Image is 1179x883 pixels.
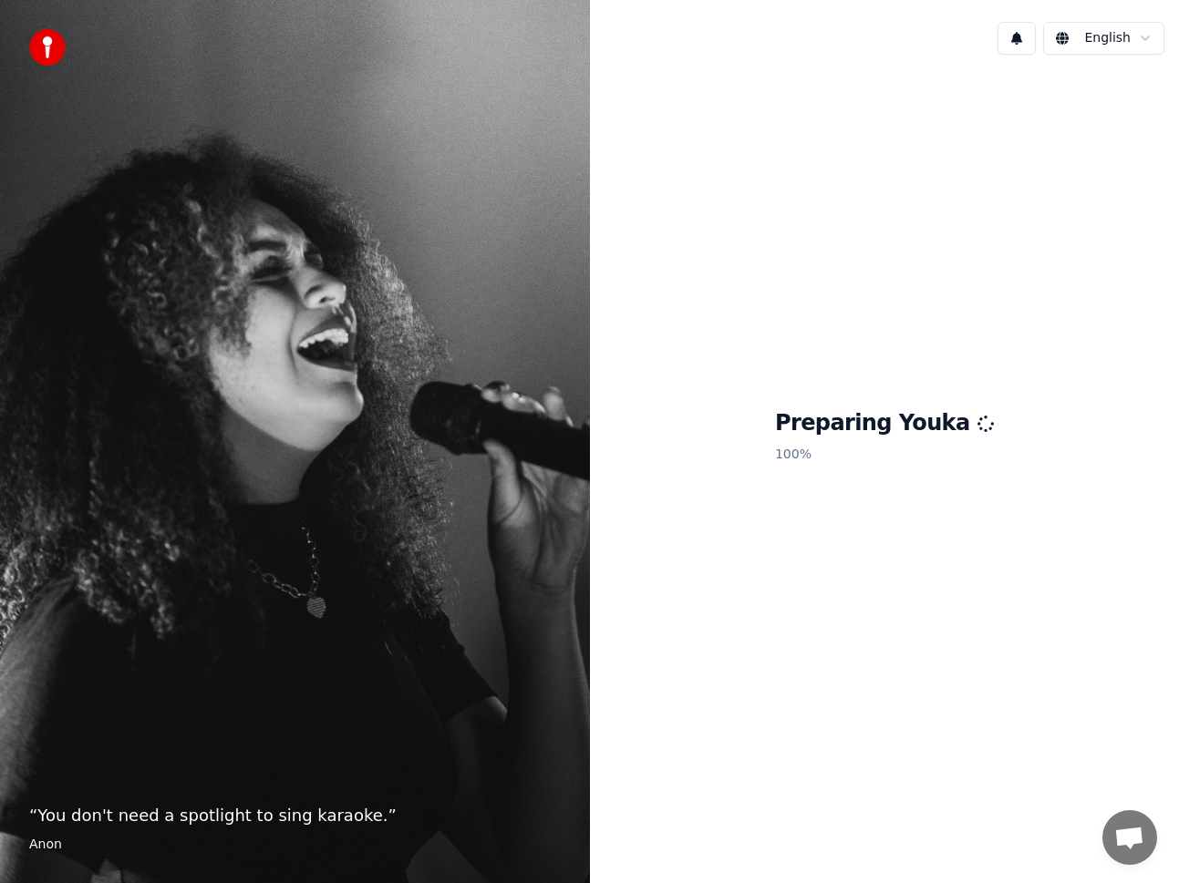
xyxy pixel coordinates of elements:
a: Open chat [1102,810,1157,865]
footer: Anon [29,836,561,854]
p: “ You don't need a spotlight to sing karaoke. ” [29,803,561,828]
p: 100 % [775,438,994,471]
h1: Preparing Youka [775,409,994,438]
img: youka [29,29,66,66]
